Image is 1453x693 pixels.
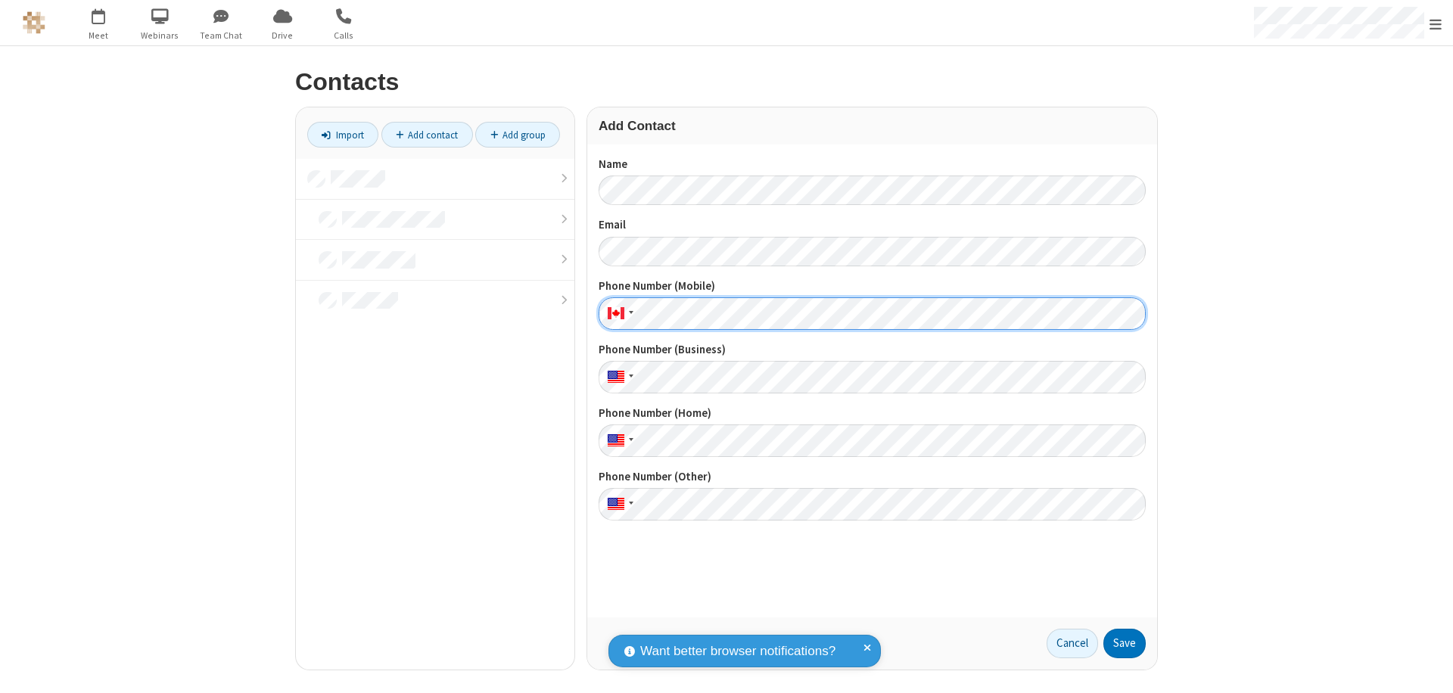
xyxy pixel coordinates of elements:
div: United States: + 1 [599,488,638,521]
a: Add group [475,122,560,148]
a: Import [307,122,378,148]
label: Phone Number (Business) [599,341,1146,359]
span: Calls [316,29,372,42]
h2: Contacts [295,69,1158,95]
span: Team Chat [193,29,250,42]
label: Email [599,216,1146,234]
span: Meet [70,29,127,42]
button: Save [1103,629,1146,659]
span: Webinars [132,29,188,42]
img: QA Selenium DO NOT DELETE OR CHANGE [23,11,45,34]
div: United States: + 1 [599,361,638,393]
label: Phone Number (Mobile) [599,278,1146,295]
label: Phone Number (Home) [599,405,1146,422]
a: Cancel [1047,629,1098,659]
div: United States: + 1 [599,424,638,457]
span: Want better browser notifications? [640,642,835,661]
h3: Add Contact [599,119,1146,133]
span: Drive [254,29,311,42]
a: Add contact [381,122,473,148]
label: Phone Number (Other) [599,468,1146,486]
label: Name [599,156,1146,173]
div: Canada: + 1 [599,297,638,330]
